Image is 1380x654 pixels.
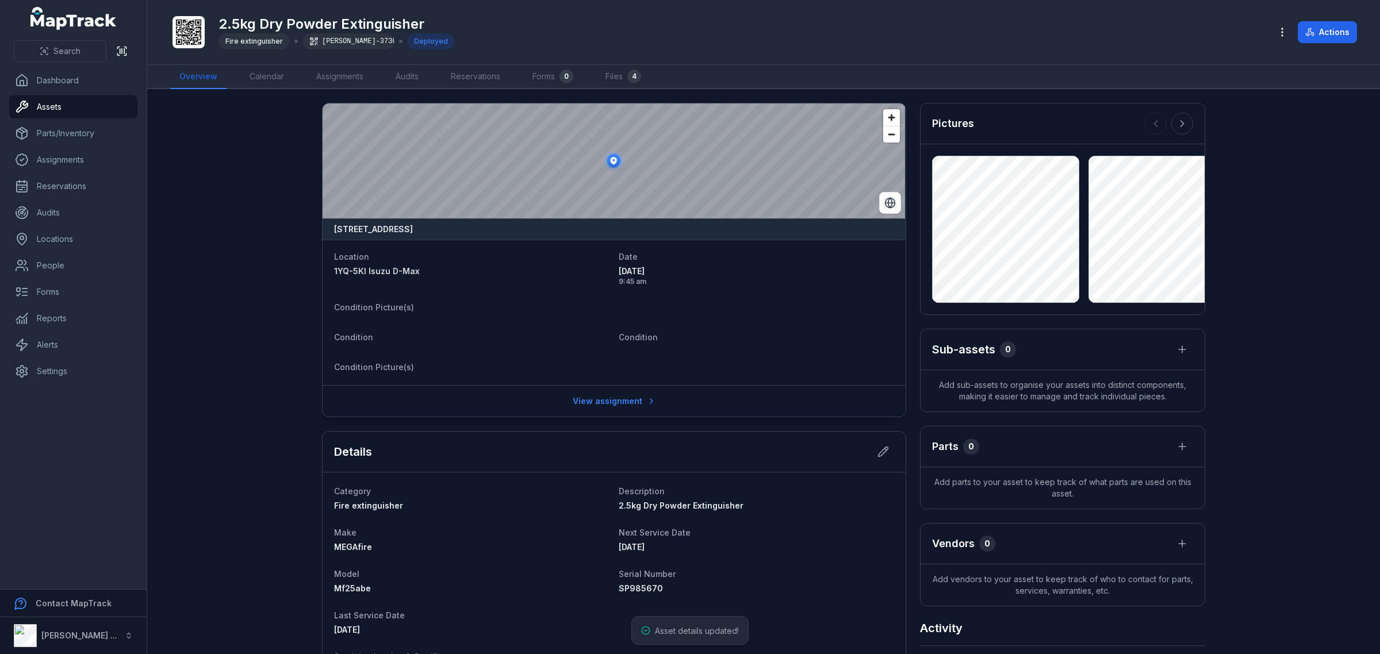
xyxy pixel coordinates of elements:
a: View assignment [565,390,664,412]
span: Add sub-assets to organise your assets into distinct components, making it easier to manage and t... [921,370,1205,411]
a: Assignments [9,148,137,171]
a: Dashboard [9,69,137,92]
strong: [STREET_ADDRESS] [334,224,413,235]
div: [PERSON_NAME]-3730 [302,33,394,49]
span: Search [53,45,80,57]
a: Parts/Inventory [9,122,137,145]
a: Files4 [596,65,650,89]
a: Reports [9,307,137,330]
span: Mf25abe [334,583,371,593]
span: [DATE] [619,266,894,277]
span: Add parts to your asset to keep track of what parts are used on this asset. [921,467,1205,509]
span: Fire extinguisher [334,501,403,510]
a: Alerts [9,333,137,356]
a: Audits [9,201,137,224]
span: Model [334,569,359,579]
a: Settings [9,360,137,383]
span: SP985670 [619,583,663,593]
span: 2.5kg Dry Powder Extinguisher [619,501,743,510]
a: People [9,254,137,277]
div: 0 [559,70,573,83]
span: 1YQ-5KI Isuzu D-Max [334,266,420,276]
button: Zoom in [883,109,900,126]
h1: 2.5kg Dry Powder Extinguisher [218,15,455,33]
time: 9/22/2025, 12:00:00 AM [334,625,360,634]
button: Zoom out [883,126,900,143]
a: 1YQ-5KI Isuzu D-Max [334,266,609,277]
span: Location [334,252,369,261]
a: Reservations [9,175,137,198]
a: Forms [9,280,137,303]
h2: Details [334,444,372,460]
h3: Vendors [932,536,975,552]
h3: Parts [932,438,959,455]
a: Overview [170,65,227,89]
span: Date [619,252,638,261]
div: 4 [627,70,641,83]
a: Reservations [442,65,509,89]
span: Category [334,486,371,496]
div: 0 [1000,341,1016,357]
time: 3/22/2026, 12:00:00 AM [619,542,645,552]
h2: Sub-assets [932,341,995,357]
div: Deployed [407,33,455,49]
div: 0 [963,438,979,455]
a: Audits [386,65,428,89]
span: Condition [334,332,373,342]
time: 9/30/2025, 9:45:55 AM [619,266,894,286]
span: Fire extinguisher [225,37,283,45]
span: Description [619,486,665,496]
div: 0 [979,536,995,552]
a: Forms0 [523,65,582,89]
span: 9:45 am [619,277,894,286]
button: Switch to Satellite View [879,192,901,214]
span: [DATE] [334,625,360,634]
a: Calendar [240,65,293,89]
canvas: Map [323,103,905,218]
strong: [PERSON_NAME] Air [41,630,121,640]
button: Actions [1298,21,1357,43]
button: Search [14,40,106,62]
span: [DATE] [619,542,645,552]
a: Assignments [307,65,373,89]
span: Last Service Date [334,610,405,620]
h2: Activity [920,620,963,636]
span: MEGAfire [334,542,372,552]
span: Serial Number [619,569,676,579]
span: Condition Picture(s) [334,362,414,372]
span: Condition Picture(s) [334,302,414,312]
a: MapTrack [30,7,117,30]
span: Next Service Date [619,528,691,537]
a: Locations [9,228,137,251]
strong: Contact MapTrack [36,598,112,608]
span: Add vendors to your asset to keep track of who to contact for parts, services, warranties, etc. [921,564,1205,606]
span: Make [334,528,356,537]
span: Asset details updated! [655,626,739,636]
h3: Pictures [932,116,974,132]
span: Condition [619,332,658,342]
a: Assets [9,95,137,118]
